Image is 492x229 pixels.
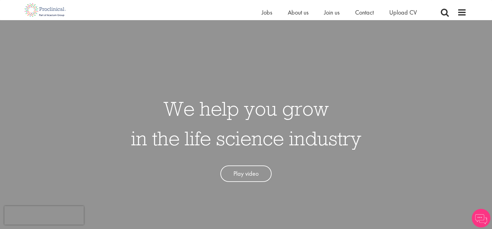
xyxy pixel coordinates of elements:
[131,94,361,153] h1: We help you grow in the life science industry
[355,8,374,16] a: Contact
[389,8,417,16] a: Upload CV
[324,8,340,16] a: Join us
[262,8,272,16] a: Jobs
[220,165,272,182] a: Play video
[472,209,490,227] img: Chatbot
[288,8,309,16] a: About us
